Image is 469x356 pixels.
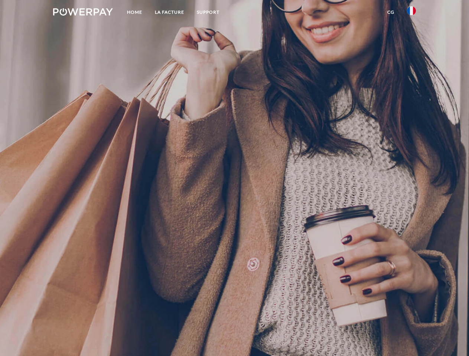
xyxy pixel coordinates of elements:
[190,6,226,19] a: Support
[53,8,113,16] img: logo-powerpay-white.svg
[407,6,416,15] img: fr
[381,6,401,19] a: CG
[149,6,190,19] a: LA FACTURE
[121,6,149,19] a: Home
